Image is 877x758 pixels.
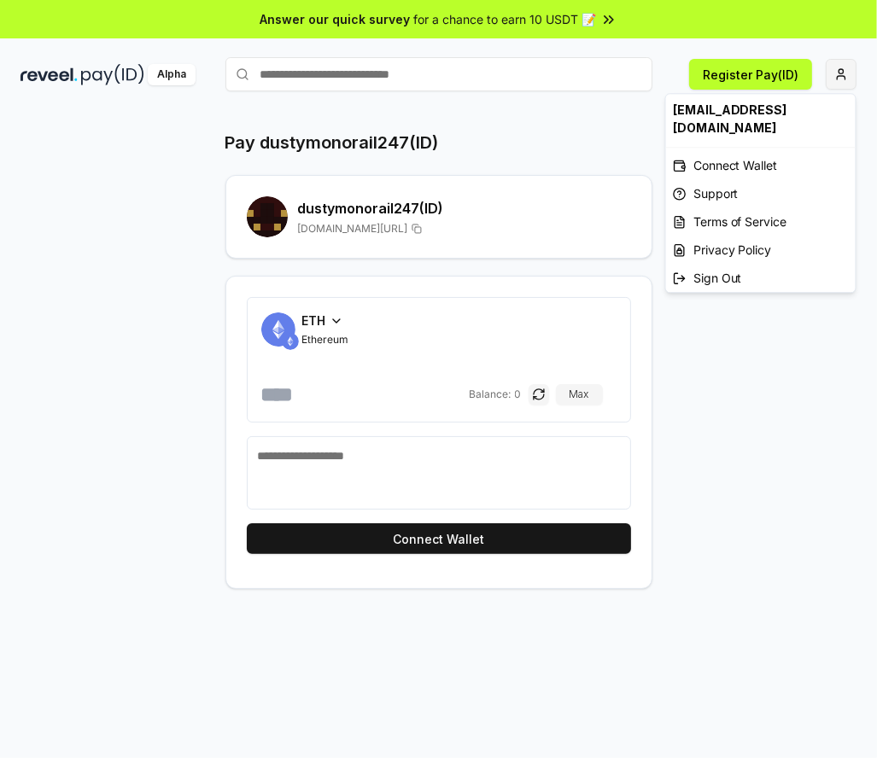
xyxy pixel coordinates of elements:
[666,236,856,264] a: Privacy Policy
[666,151,856,179] div: Connect Wallet
[666,94,856,143] div: [EMAIL_ADDRESS][DOMAIN_NAME]
[666,179,856,207] a: Support
[666,207,856,236] a: Terms of Service
[666,264,856,292] div: Sign Out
